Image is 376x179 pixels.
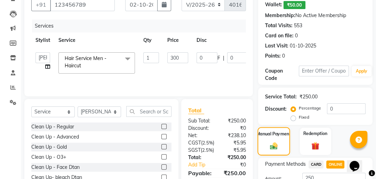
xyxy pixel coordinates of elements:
[267,142,280,150] img: _cash.svg
[219,139,251,147] div: ₹5.95
[192,32,256,48] th: Disc
[256,130,291,137] label: Manual Payment
[217,154,251,161] div: ₹250.00
[265,93,297,100] div: Service Total:
[223,161,251,169] div: ₹0
[299,93,318,100] div: ₹250.00
[265,105,287,113] div: Discount:
[188,107,204,114] span: Total
[32,20,251,32] div: Services
[265,161,306,168] span: Payment Methods
[352,66,371,76] button: Apply
[265,42,288,50] div: Last Visit:
[183,147,219,154] div: ( )
[299,105,321,111] label: Percentage
[31,133,79,141] div: Clean Up - Advanced
[217,132,251,139] div: ₹238.10
[326,161,344,169] span: ONLINE
[31,164,80,171] div: Clean Up - Face Dtan
[183,154,217,161] div: Total:
[265,12,295,19] div: Membership:
[294,22,302,29] div: 553
[347,151,369,172] iframe: chat widget
[217,125,251,132] div: ₹0
[183,139,219,147] div: ( )
[139,32,163,48] th: Qty
[282,52,285,60] div: 0
[265,32,294,39] div: Card on file:
[265,1,282,9] div: Wallet:
[303,130,327,137] label: Redemption
[283,1,305,9] span: ₹50.00
[54,32,139,48] th: Service
[183,161,223,169] a: Add Tip
[219,147,251,154] div: ₹5.95
[183,117,217,125] div: Sub Total:
[265,52,281,60] div: Points:
[290,42,316,50] div: 01-10-2025
[309,161,323,169] span: CARD
[188,140,201,146] span: CGST
[126,106,171,117] input: Search or Scan
[265,22,293,29] div: Total Visits:
[81,62,84,69] a: x
[202,147,213,153] span: 2.5%
[295,32,298,39] div: 0
[31,123,74,130] div: Clean Up - Regular
[217,169,251,177] div: ₹250.00
[265,67,298,82] div: Coupon Code
[31,143,67,151] div: Clean Up - Gold
[31,154,66,161] div: Clean Up - O3+
[183,125,217,132] div: Discount:
[223,54,224,62] span: |
[299,114,309,120] label: Fixed
[299,66,349,76] input: Enter Offer / Coupon Code
[31,32,54,48] th: Stylist
[65,55,106,69] span: Hair Service Men - Haircut
[202,140,213,146] span: 2.5%
[217,117,251,125] div: ₹250.00
[217,54,220,62] span: F
[309,141,322,151] img: _gift.svg
[183,132,217,139] div: Net:
[188,147,201,153] span: SGST
[163,32,192,48] th: Price
[265,12,366,19] div: No Active Membership
[183,169,217,177] div: Payable:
